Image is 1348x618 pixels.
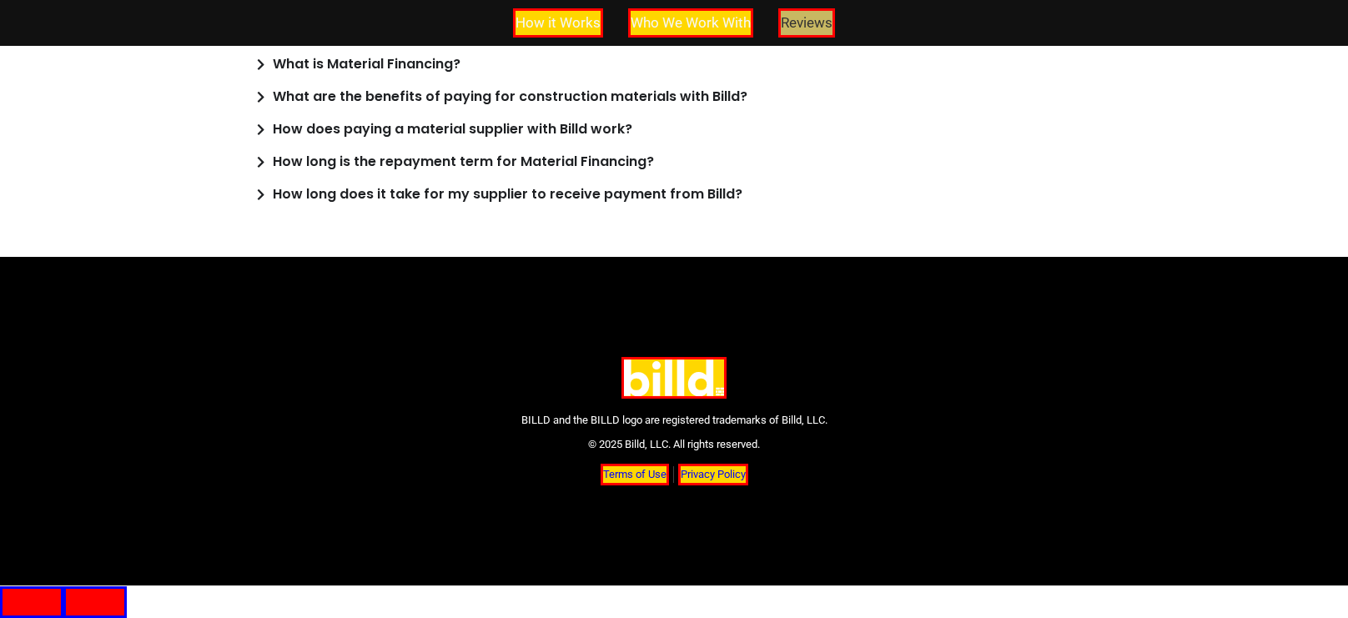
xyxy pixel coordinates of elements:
[273,53,460,77] div: What is Material Financing?
[273,183,742,207] div: How long does it take for my supplier to receive payment from Billd?
[273,118,632,142] div: How does paying a material supplier with Billd work?
[513,8,603,38] a: How it Works
[273,85,747,109] div: What are the benefits of paying for construction materials with Billd?
[678,464,748,485] a: Privacy Policy
[257,53,1091,77] summary: What is Material Financing?
[273,150,654,174] div: How long is the repayment term for Material Financing?
[601,464,669,485] a: Terms of Use
[601,464,748,485] nav: Menu
[257,53,1091,207] div: Accordion. Open links with Enter or Space, close with Escape, and navigate with Arrow Keys
[628,8,753,38] a: Who We Work With
[631,11,751,35] span: Who We Work With
[257,85,1091,109] summary: What are the benefits of paying for construction materials with Billd?
[257,118,1091,142] summary: How does paying a material supplier with Billd work?
[257,150,1091,174] summary: How long is the repayment term for Material Financing?
[778,8,835,38] a: Reviews
[257,183,1091,207] summary: How long does it take for my supplier to receive payment from Billd?
[781,11,832,35] span: Reviews
[521,414,827,450] span: BILLD and the BILLD logo are registered trademarks of Billd, LLC. © 2025 Billd, LLC. All rights r...
[516,11,601,35] span: How it Works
